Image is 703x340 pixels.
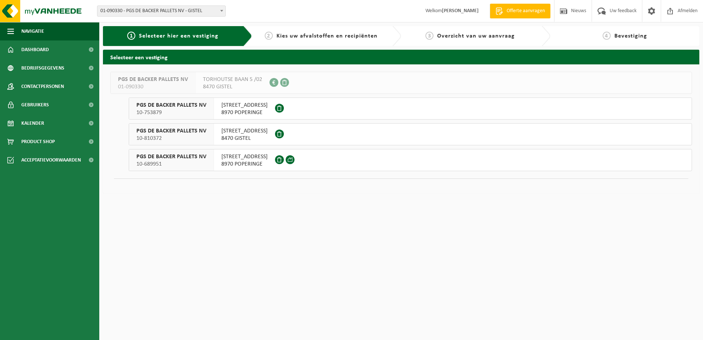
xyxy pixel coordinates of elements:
[136,109,206,116] span: 10-753879
[221,102,268,109] span: [STREET_ADDRESS]
[97,6,225,16] span: 01-090330 - PGS DE BACKER PALLETS NV - GISTEL
[221,153,268,160] span: [STREET_ADDRESS]
[136,127,206,135] span: PGS DE BACKER PALLETS NV
[136,160,206,168] span: 10-689951
[118,83,188,91] span: 01-090330
[21,40,49,59] span: Dashboard
[221,135,268,142] span: 8470 GISTEL
[129,98,692,120] button: PGS DE BACKER PALLETS NV 10-753879 [STREET_ADDRESS]8970 POPERINGE
[490,4,550,18] a: Offerte aanvragen
[603,32,611,40] span: 4
[276,33,378,39] span: Kies uw afvalstoffen en recipiënten
[221,127,268,135] span: [STREET_ADDRESS]
[97,6,226,17] span: 01-090330 - PGS DE BACKER PALLETS NV - GISTEL
[129,123,692,145] button: PGS DE BACKER PALLETS NV 10-810372 [STREET_ADDRESS]8470 GISTEL
[21,151,81,169] span: Acceptatievoorwaarden
[136,153,206,160] span: PGS DE BACKER PALLETS NV
[139,33,218,39] span: Selecteer hier een vestiging
[21,114,44,132] span: Kalender
[21,22,44,40] span: Navigatie
[21,59,64,77] span: Bedrijfsgegevens
[136,102,206,109] span: PGS DE BACKER PALLETS NV
[203,83,262,91] span: 8470 GISTEL
[505,7,547,15] span: Offerte aanvragen
[442,8,479,14] strong: [PERSON_NAME]
[221,109,268,116] span: 8970 POPERINGE
[127,32,135,40] span: 1
[129,149,692,171] button: PGS DE BACKER PALLETS NV 10-689951 [STREET_ADDRESS]8970 POPERINGE
[118,76,188,83] span: PGS DE BACKER PALLETS NV
[614,33,647,39] span: Bevestiging
[265,32,273,40] span: 2
[21,77,64,96] span: Contactpersonen
[437,33,515,39] span: Overzicht van uw aanvraag
[103,50,699,64] h2: Selecteer een vestiging
[136,135,206,142] span: 10-810372
[21,96,49,114] span: Gebruikers
[203,76,262,83] span: TORHOUTSE BAAN 5 /02
[21,132,55,151] span: Product Shop
[221,160,268,168] span: 8970 POPERINGE
[425,32,433,40] span: 3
